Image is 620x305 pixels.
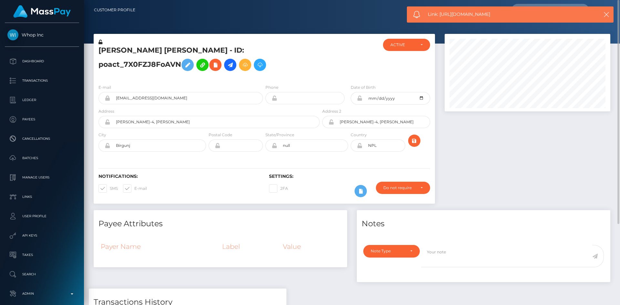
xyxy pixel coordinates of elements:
[7,211,77,221] p: User Profile
[7,250,77,260] p: Taxes
[5,32,79,38] span: Whop Inc
[7,115,77,124] p: Payees
[7,231,77,240] p: API Keys
[7,153,77,163] p: Batches
[7,289,77,299] p: Admin
[7,95,77,105] p: Ledger
[7,192,77,202] p: Links
[7,269,77,279] p: Search
[13,5,71,18] img: MassPay Logo
[7,134,77,144] p: Cancellations
[7,173,77,182] p: Manage Users
[7,56,77,66] p: Dashboard
[7,29,18,40] img: Whop Inc
[7,76,77,86] p: Transactions
[428,11,587,18] span: Link: [URL][DOMAIN_NAME]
